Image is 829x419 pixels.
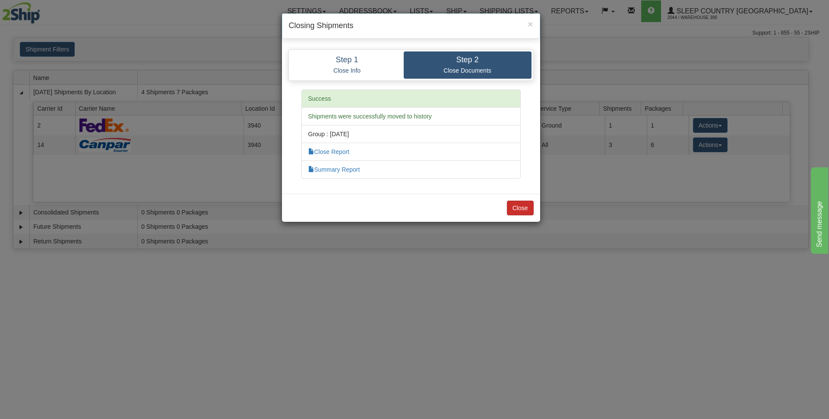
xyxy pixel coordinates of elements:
a: Close Report [308,148,350,155]
a: Summary Report [308,166,360,173]
a: Step 2 Close Documents [404,51,532,79]
p: Close Documents [410,67,525,74]
span: × [528,19,533,29]
h4: Closing Shipments [289,20,533,32]
a: Step 1 Close Info [291,51,404,79]
h4: Step 2 [410,56,525,64]
p: Close Info [297,67,397,74]
h4: Step 1 [297,56,397,64]
button: Close [528,19,533,29]
li: Group : [DATE] [301,125,521,143]
li: Success [301,90,521,108]
iframe: chat widget [809,165,828,253]
button: Close [507,201,534,215]
li: Shipments were successfully moved to history [301,107,521,125]
div: Send message [6,5,80,16]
